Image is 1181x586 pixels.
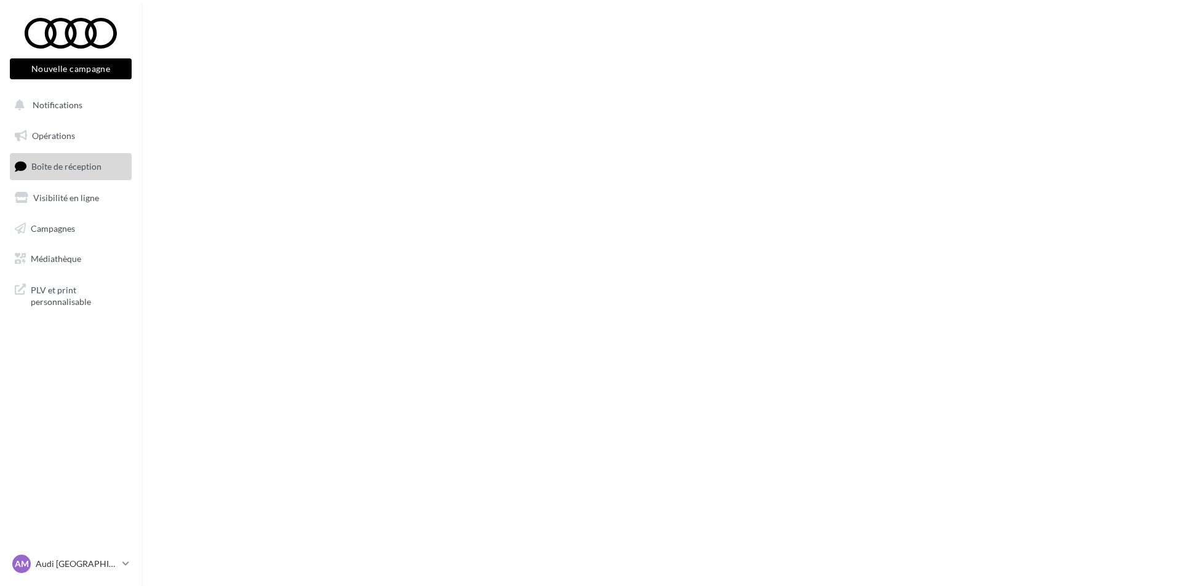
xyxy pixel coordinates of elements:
[15,558,29,570] span: AM
[7,153,134,180] a: Boîte de réception
[36,558,117,570] p: Audi [GEOGRAPHIC_DATA]
[7,246,134,272] a: Médiathèque
[31,253,81,264] span: Médiathèque
[7,123,134,149] a: Opérations
[33,100,82,110] span: Notifications
[10,552,132,576] a: AM Audi [GEOGRAPHIC_DATA]
[31,282,127,308] span: PLV et print personnalisable
[7,277,134,313] a: PLV et print personnalisable
[31,223,75,233] span: Campagnes
[7,216,134,242] a: Campagnes
[7,92,129,118] button: Notifications
[33,192,99,203] span: Visibilité en ligne
[32,130,75,141] span: Opérations
[10,58,132,79] button: Nouvelle campagne
[31,161,101,172] span: Boîte de réception
[7,185,134,211] a: Visibilité en ligne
